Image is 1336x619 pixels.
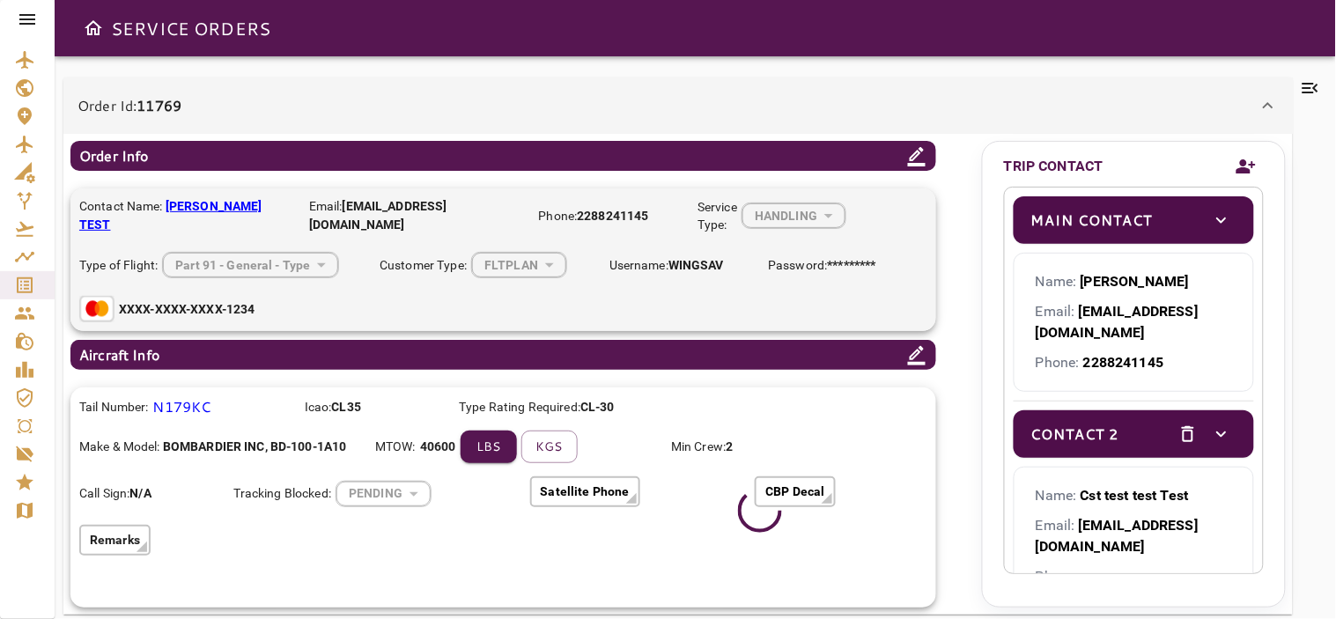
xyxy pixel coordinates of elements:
[521,431,578,463] button: kgs
[539,207,681,225] p: Phone:
[742,192,845,239] div: HANDLING
[111,14,270,42] h6: SERVICE ORDERS
[726,439,733,453] b: 2
[768,256,875,275] p: Password:
[79,252,362,278] div: Type of Flight:
[309,199,447,232] b: [EMAIL_ADDRESS][DOMAIN_NAME]
[541,483,630,501] p: Satellite Phone
[577,209,648,223] b: 2288241145
[79,199,262,232] b: [PERSON_NAME] TEST
[1036,485,1232,506] p: Name:
[305,398,447,416] p: Icao:
[119,302,255,316] b: XXXX-XXXX-XXXX-1234
[309,197,521,234] p: Email:
[420,438,456,455] b: 40600
[78,95,181,116] p: Order Id:
[580,400,615,414] b: CL-30
[76,11,111,46] button: Open drawer
[79,398,149,416] p: Tail Number:
[698,198,839,233] div: Service Type:
[1036,303,1198,341] b: [EMAIL_ADDRESS][DOMAIN_NAME]
[1081,487,1189,504] b: Cst test test Test
[63,134,1293,615] div: Order Id:11769
[63,77,1293,134] div: Order Id:11769
[79,484,221,503] p: Call Sign:
[671,438,813,456] p: Min Crew:
[1207,205,1236,235] button: toggle
[1036,515,1232,557] p: Email:
[137,95,181,115] b: 11769
[1207,419,1236,449] button: toggle
[765,483,824,501] p: CBP Decal
[234,481,517,507] div: Tracking Blocked:
[472,241,566,288] div: HANDLING
[79,197,292,234] p: Contact Name:
[1036,301,1232,343] p: Email:
[380,252,592,278] div: Customer Type:
[1083,354,1164,371] b: 2288241145
[1014,196,1254,244] div: Main Contacttoggle
[1036,566,1232,587] p: Phone:
[1229,146,1264,187] button: Add new contact
[153,396,211,417] p: N179KC
[609,256,751,275] p: Username:
[163,439,347,453] b: BOMBARDIER INC , BD-100-1A10
[90,531,140,549] p: Remarks
[1036,517,1198,555] b: [EMAIL_ADDRESS][DOMAIN_NAME]
[1173,419,1203,449] button: delete
[79,344,159,365] p: Aircraft Info
[1036,271,1232,292] p: Name:
[129,486,151,500] b: N/A
[79,145,149,166] p: Order Info
[1081,273,1189,290] b: [PERSON_NAME]
[1004,156,1103,177] p: TRIP CONTACT
[1014,410,1254,458] div: Contact 2deletetoggle
[163,241,338,288] div: HANDLING
[668,258,724,272] b: WINGSAV
[375,431,658,463] div: MTOW:
[79,296,114,322] img: Mastercard
[331,400,361,414] b: CL35
[79,438,362,456] p: Make & Model:
[1031,424,1119,445] p: Contact 2
[336,470,431,517] div: HANDLING
[1083,568,1094,585] b: —
[461,431,517,463] button: lbs
[459,398,671,416] p: Type Rating Required:
[1031,210,1153,231] p: Main Contact
[1036,352,1232,373] p: Phone:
